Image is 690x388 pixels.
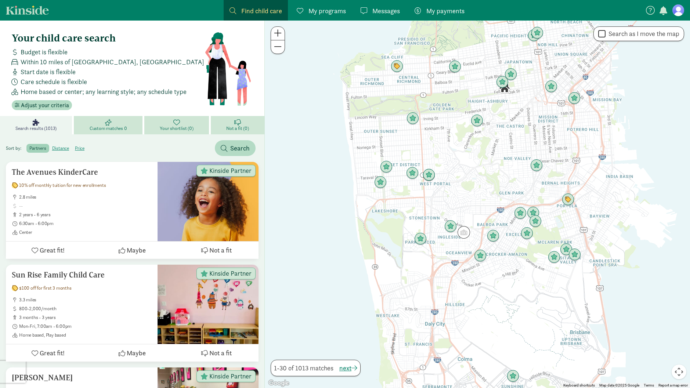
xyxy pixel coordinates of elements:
span: 10% off monthly tuition for new enrollments [19,182,106,188]
h5: Sun Rise Family Child Care [12,271,152,279]
div: Click to see details [548,251,560,264]
span: Care schedule is flexible [21,77,87,87]
span: Your shortlist (0) [160,126,193,131]
span: 3 months - 3 years [19,315,152,320]
span: Home based or center; any learning style; any schedule type [21,87,187,97]
a: Your shortlist (0) [144,116,211,134]
button: Search [215,140,256,156]
div: Click to see details [568,92,581,105]
div: Click to see details [545,80,557,93]
button: Keyboard shortcuts [563,383,595,388]
div: Click to see details [407,112,419,125]
a: Not a fit (0) [211,116,264,134]
div: Click to see details [529,215,542,228]
span: $100 off for first 3 months [19,285,72,291]
span: Kinside Partner [209,270,252,277]
div: Click to see details [458,226,470,239]
div: Click to see details [471,115,483,127]
span: Custom matches 0 [90,126,127,131]
h5: The Avenues KinderCare [12,168,152,177]
div: Click to see details [562,193,574,206]
span: Sort by: [6,145,25,151]
span: 3.3 miles [19,297,152,303]
span: Map data ©2025 Google [599,383,639,387]
a: Custom matches 0 [74,116,144,134]
button: Great fit! [6,344,90,362]
div: Click to see details [498,82,511,95]
div: Click to see details [531,27,543,39]
div: Click to see details [474,250,487,262]
button: Map camera controls [672,365,686,379]
div: Click to see details [496,76,509,88]
div: Click to see details [449,61,461,73]
label: distance [49,144,72,153]
span: Within 10 miles of [GEOGRAPHIC_DATA], [GEOGRAPHIC_DATA] [21,57,204,67]
button: Not a fit [174,242,259,259]
div: Click to see details [528,29,540,42]
span: My programs [308,6,346,16]
button: Not a fit [174,344,259,362]
a: Kinside [6,6,49,15]
div: Click to see details [487,230,499,242]
div: Click to see details [414,233,427,245]
span: Budget is flexible [21,47,68,57]
div: Click to see details [530,159,543,172]
span: Not a fit [209,245,232,255]
span: Not a fit [209,348,232,358]
h5: [PERSON_NAME] [12,373,152,382]
span: 2.8 miles [19,194,152,200]
div: Click to see details [507,370,519,382]
span: My payments [426,6,465,16]
a: Terms (opens in new tab) [644,383,654,387]
span: Great fit! [40,245,65,255]
span: Maybe [127,348,146,358]
a: Open this area in Google Maps (opens a new window) [267,378,291,388]
div: Click to see details [521,227,533,240]
span: Adjust your criteria [21,101,69,110]
button: Maybe [90,242,174,259]
label: partners [26,144,49,153]
span: Start date is flexible [21,67,76,77]
div: Click to see details [380,161,393,173]
div: Click to see details [374,176,387,189]
div: Click to see details [527,207,539,219]
span: 1-30 of 1013 matches [274,363,333,373]
div: Click to see details [560,243,572,256]
span: Search results (1013) [15,126,57,131]
span: Search [230,143,250,153]
label: Search as I move the map [606,29,679,38]
button: Maybe [90,344,174,362]
a: Report a map error [658,383,688,387]
div: Click to see details [568,249,581,261]
img: Google [267,378,291,388]
label: price [72,144,87,153]
span: Not a fit (0) [226,126,249,131]
div: Click to see details [444,220,457,233]
span: 2 years - 6 years [19,212,152,218]
span: Maybe [127,245,146,255]
span: 800-2,000/month [19,306,152,312]
span: Mon-Fri, 7:00am - 6:00pm [19,323,152,329]
div: Click to see details [423,169,435,181]
span: Center [19,229,152,235]
div: Click to see details [505,68,517,81]
div: Click to see details [514,207,527,220]
span: Find child care [241,6,282,16]
div: Click to see details [391,60,403,73]
span: Kinside Partner [209,167,252,174]
button: Great fit! [6,242,90,259]
span: Kinside Partner [209,373,252,380]
span: Messages [372,6,400,16]
button: Adjust your criteria [12,100,72,110]
span: Home based, Play based [19,332,152,338]
button: next [339,363,357,373]
span: 6:30am - 6:00pm [19,221,152,226]
h4: Your child care search [12,32,205,44]
span: Great fit! [40,348,65,358]
div: Click to see details [406,167,419,180]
